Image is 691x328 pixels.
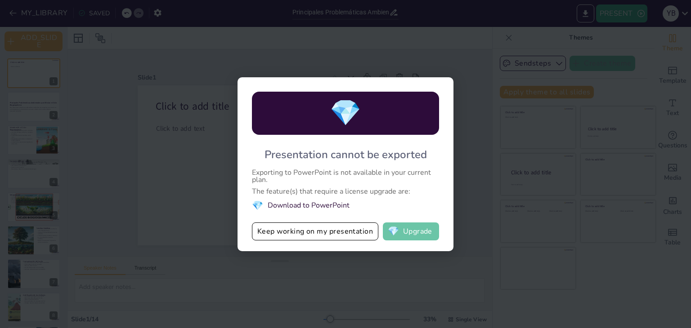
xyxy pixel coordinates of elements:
span: diamond [252,199,263,212]
div: Presentation cannot be exported [265,147,427,162]
span: diamond [388,227,399,236]
button: Keep working on my presentation [252,222,378,240]
button: diamondUpgrade [383,222,439,240]
div: The feature(s) that require a license upgrade are: [252,188,439,195]
li: Download to PowerPoint [252,199,439,212]
div: Exporting to PowerPoint is not available in your current plan. [252,169,439,183]
span: diamond [330,96,361,130]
